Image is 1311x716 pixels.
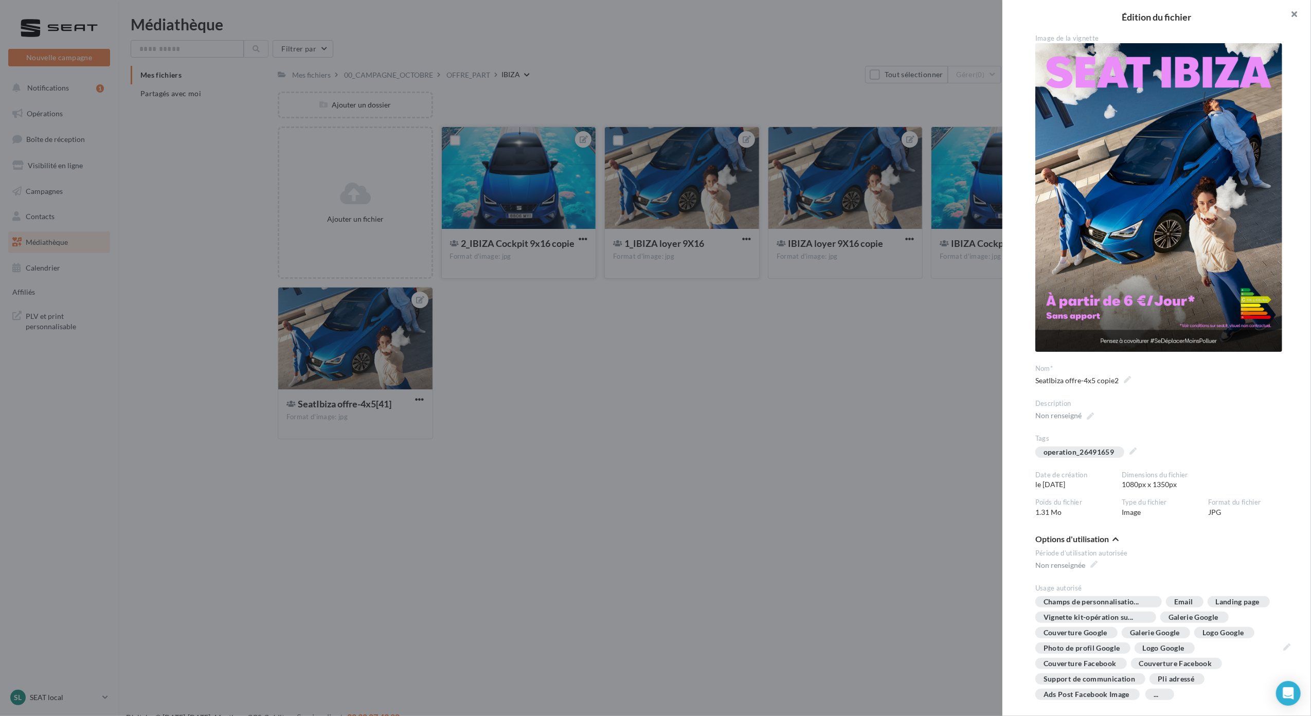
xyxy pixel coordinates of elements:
span: SeatIbiza offre-4x5 copie2 [1035,373,1131,388]
div: Photo de profil Google [1044,645,1120,652]
div: Pli adressé [1158,675,1194,683]
div: Type du fichier [1122,498,1200,507]
span: Options d'utilisation [1035,535,1109,543]
span: Champs de personnalisatio... [1044,598,1152,605]
div: Période d’utilisation autorisée [1035,549,1286,558]
div: Support de communication [1044,675,1135,683]
h2: Édition du fichier [1019,12,1295,22]
div: operation_26491659 [1044,449,1114,456]
div: Ads Post Facebook Image [1044,691,1129,699]
div: Description [1035,399,1286,408]
div: JPG [1208,498,1295,517]
div: Dimensions du fichier [1122,471,1286,480]
div: Tags [1035,434,1286,443]
div: Open Intercom Messenger [1276,681,1301,706]
span: Non renseigné [1035,408,1094,423]
div: Usage autorisé [1035,584,1286,593]
span: Vignette kit-opération su... [1044,614,1146,621]
div: Image de la vignette [1035,34,1286,43]
img: SeatIbiza offre-4x5 copie2 [1035,43,1282,352]
div: 1.31 Mo [1035,498,1122,517]
div: ... [1145,689,1174,700]
div: Email [1174,598,1193,606]
div: Logo Google [1143,645,1184,652]
div: Galerie Google [1130,629,1180,637]
div: Landing page [1216,598,1260,606]
div: Couverture Facebook [1139,660,1212,668]
div: Couverture Google [1044,629,1107,637]
div: Date de création [1035,471,1114,480]
div: Galerie Google [1169,614,1218,621]
div: Poids du fichier [1035,498,1114,507]
div: Couverture Facebook [1044,660,1117,668]
button: Options d'utilisation [1035,534,1119,546]
div: Logo Google [1202,629,1244,637]
div: 1080px x 1350px [1122,471,1295,490]
div: le [DATE] [1035,471,1122,490]
div: Format du fichier [1208,498,1286,507]
div: Image [1122,498,1208,517]
span: Non renseignée [1035,558,1098,572]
